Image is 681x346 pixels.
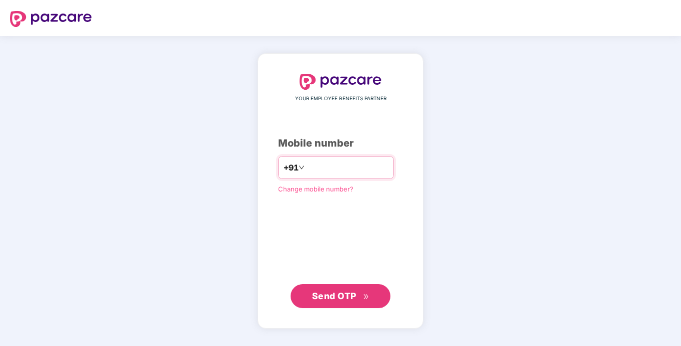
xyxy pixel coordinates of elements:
a: Change mobile number? [278,185,353,193]
span: +91 [284,162,299,174]
img: logo [300,74,381,90]
span: YOUR EMPLOYEE BENEFITS PARTNER [295,95,386,103]
button: Send OTPdouble-right [291,284,390,308]
div: Mobile number [278,136,403,151]
span: double-right [363,294,369,300]
img: logo [10,11,92,27]
span: down [299,165,305,171]
span: Send OTP [312,291,356,301]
